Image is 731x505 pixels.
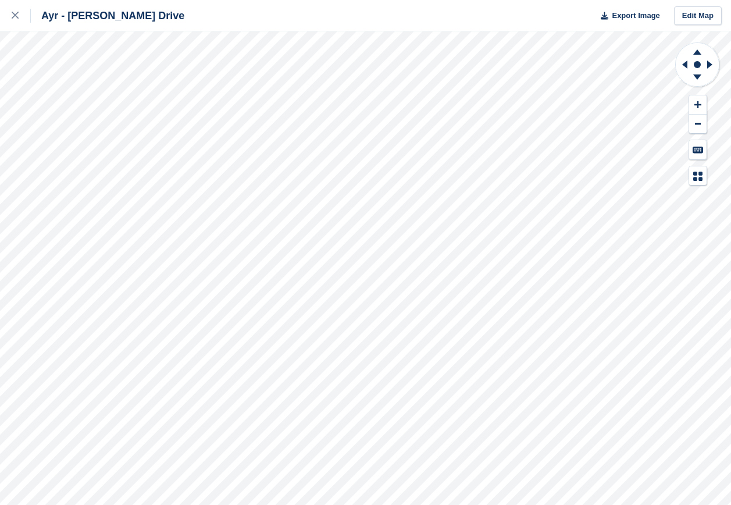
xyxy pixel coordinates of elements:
button: Keyboard Shortcuts [689,140,707,159]
button: Map Legend [689,166,707,186]
button: Zoom Out [689,115,707,134]
button: Export Image [594,6,660,26]
button: Zoom In [689,95,707,115]
div: Ayr - [PERSON_NAME] Drive [31,9,184,23]
a: Edit Map [674,6,722,26]
span: Export Image [612,10,659,22]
